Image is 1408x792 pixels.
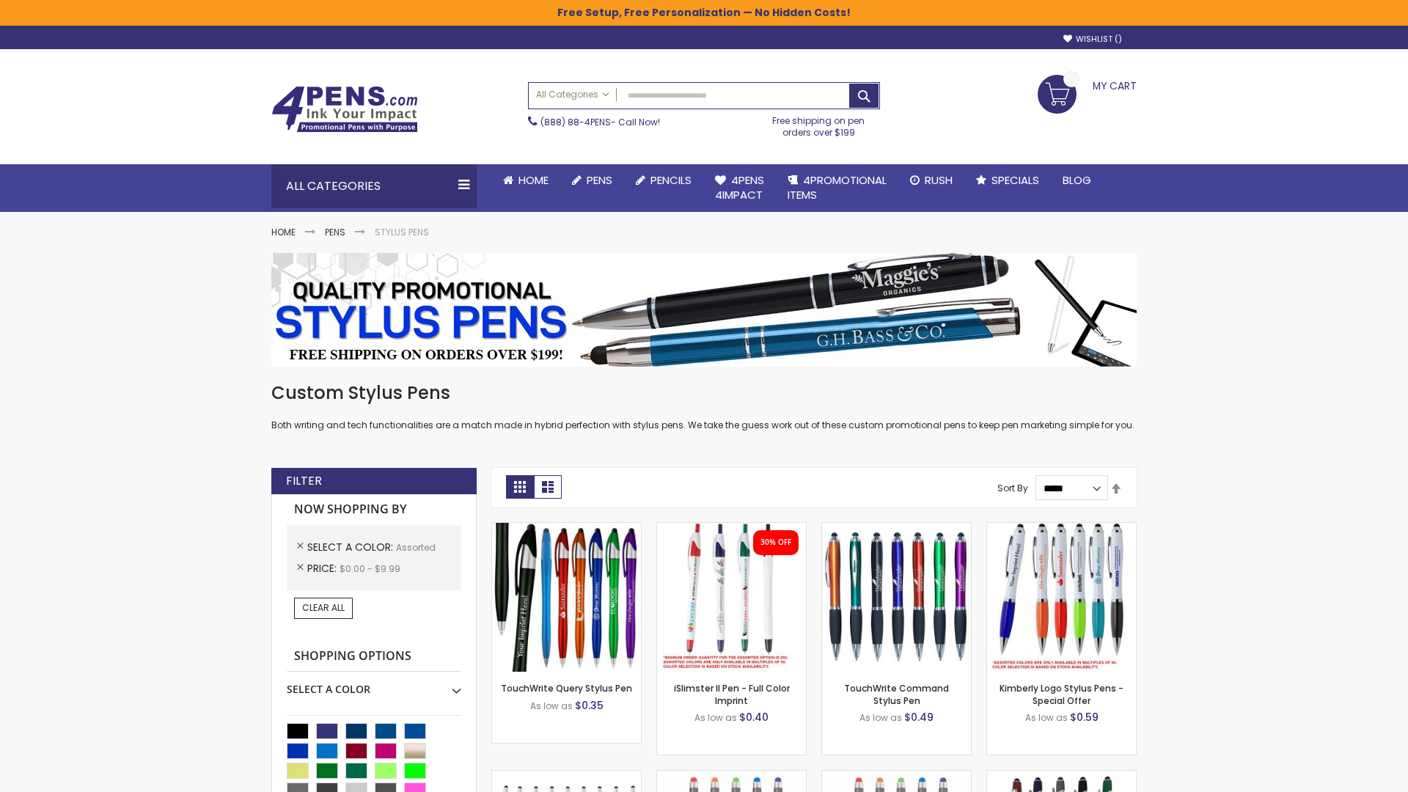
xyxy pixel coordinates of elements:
[987,523,1136,672] img: Kimberly Logo Stylus Pens-Assorted
[1000,682,1123,706] a: Kimberly Logo Stylus Pens - Special Offer
[501,682,632,694] a: TouchWrite Query Stylus Pen
[991,172,1039,188] span: Specials
[776,164,898,212] a: 4PROMOTIONALITEMS
[506,475,534,499] strong: Grid
[287,494,461,525] strong: Now Shopping by
[674,682,790,706] a: iSlimster II Pen - Full Color Imprint
[518,172,549,188] span: Home
[898,164,964,197] a: Rush
[375,226,429,238] strong: Stylus Pens
[624,164,703,197] a: Pencils
[657,522,806,535] a: iSlimster II - Full Color-Assorted
[492,770,641,782] a: Stiletto Advertising Stylus Pens-Assorted
[997,482,1028,494] label: Sort By
[325,226,345,238] a: Pens
[987,522,1136,535] a: Kimberly Logo Stylus Pens-Assorted
[987,770,1136,782] a: Custom Soft Touch® Metal Pens with Stylus-Assorted
[964,164,1051,197] a: Specials
[536,89,609,100] span: All Categories
[575,698,604,713] span: $0.35
[1063,34,1122,45] a: Wishlist
[1051,164,1103,197] a: Blog
[302,601,345,614] span: Clear All
[271,253,1137,367] img: Stylus Pens
[1063,172,1091,188] span: Blog
[271,226,296,238] a: Home
[540,116,660,128] span: - Call Now!
[271,86,418,133] img: 4Pens Custom Pens and Promotional Products
[529,83,617,107] a: All Categories
[540,116,611,128] a: (888) 88-4PENS
[271,381,1137,432] div: Both writing and tech functionalities are a match made in hybrid perfection with stylus pens. We ...
[492,522,641,535] a: TouchWrite Query Stylus Pen-Assorted
[287,672,461,697] div: Select A Color
[703,164,776,212] a: 4Pens4impact
[294,598,353,618] a: Clear All
[491,164,560,197] a: Home
[657,523,806,672] img: iSlimster II - Full Color-Assorted
[822,770,971,782] a: Islander Softy Gel with Stylus - ColorJet Imprint-Assorted
[822,523,971,672] img: TouchWrite Command Stylus Pen-Assorted
[859,711,902,724] span: As low as
[271,164,477,208] div: All Categories
[307,540,396,554] span: Select A Color
[340,562,400,575] span: $0.00 - $9.99
[739,710,769,725] span: $0.40
[1025,711,1068,724] span: As low as
[396,541,436,554] span: Assorted
[788,172,887,202] span: 4PROMOTIONAL ITEMS
[760,538,791,548] div: 30% OFF
[307,561,340,576] span: Price
[694,711,737,724] span: As low as
[822,522,971,535] a: TouchWrite Command Stylus Pen-Assorted
[287,641,461,672] strong: Shopping Options
[657,770,806,782] a: Islander Softy Gel Pen with Stylus-Assorted
[286,473,322,489] strong: Filter
[530,700,573,712] span: As low as
[1070,710,1099,725] span: $0.59
[560,164,624,197] a: Pens
[925,172,953,188] span: Rush
[587,172,612,188] span: Pens
[758,109,881,139] div: Free shipping on pen orders over $199
[650,172,692,188] span: Pencils
[715,172,764,202] span: 4Pens 4impact
[271,381,1137,405] h1: Custom Stylus Pens
[904,710,934,725] span: $0.49
[844,682,949,706] a: TouchWrite Command Stylus Pen
[492,523,641,672] img: TouchWrite Query Stylus Pen-Assorted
